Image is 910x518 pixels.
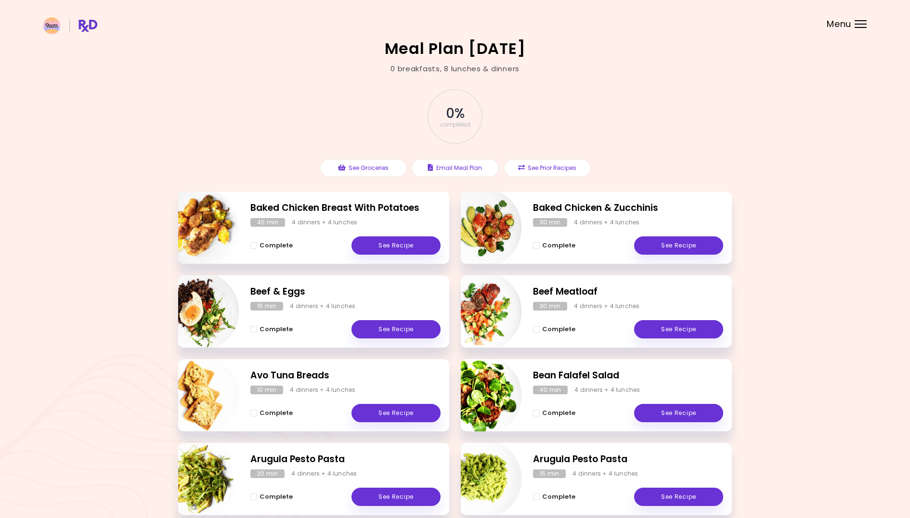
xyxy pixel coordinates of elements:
[542,325,575,333] span: Complete
[250,491,293,503] button: Complete - Arugula Pesto Pasta
[385,41,526,56] h2: Meal Plan [DATE]
[250,201,441,215] h2: Baked Chicken Breast With Potatoes
[159,272,239,351] img: Info - Beef & Eggs
[250,407,293,419] button: Complete - Avo Tuna Breads
[542,242,575,249] span: Complete
[290,302,355,311] div: 4 dinners + 4 lunches
[260,493,293,501] span: Complete
[542,493,575,501] span: Complete
[292,218,357,227] div: 4 dinners + 4 lunches
[533,302,567,311] div: 30 min
[412,159,499,177] button: Email Meal Plan
[533,469,566,478] div: 15 min
[574,386,640,394] div: 4 dinners + 4 lunches
[634,488,723,506] a: See Recipe - Arugula Pesto Pasta
[533,491,575,503] button: Complete - Arugula Pesto Pasta
[250,240,293,251] button: Complete - Baked Chicken Breast With Potatoes
[533,240,575,251] button: Complete - Baked Chicken & Zucchinis
[572,469,638,478] div: 4 dinners + 4 lunches
[827,20,851,28] span: Menu
[320,159,407,177] button: See Groceries
[533,285,723,299] h2: Beef Meatloaf
[250,469,285,478] div: 20 min
[504,159,591,177] button: See Prior Recipes
[533,453,723,466] h2: Arugula Pesto Pasta
[250,386,283,394] div: 10 min
[533,386,568,394] div: 40 min
[250,285,441,299] h2: Beef & Eggs
[351,320,441,338] a: See Recipe - Beef & Eggs
[351,404,441,422] a: See Recipe - Avo Tuna Breads
[290,386,355,394] div: 4 dinners + 4 lunches
[634,404,723,422] a: See Recipe - Bean Falafel Salad
[260,242,293,249] span: Complete
[442,355,522,435] img: Info - Bean Falafel Salad
[442,272,522,351] img: Info - Beef Meatloaf
[446,105,464,122] span: 0 %
[634,320,723,338] a: See Recipe - Beef Meatloaf
[43,17,97,34] img: RxDiet
[159,188,239,268] img: Info - Baked Chicken Breast With Potatoes
[533,324,575,335] button: Complete - Beef Meatloaf
[260,325,293,333] span: Complete
[533,407,575,419] button: Complete - Bean Falafel Salad
[250,302,283,311] div: 15 min
[291,469,357,478] div: 4 dinners + 4 lunches
[533,369,723,383] h2: Bean Falafel Salad
[250,218,285,227] div: 45 min
[542,409,575,417] span: Complete
[634,236,723,255] a: See Recipe - Baked Chicken & Zucchinis
[440,122,470,128] span: completed
[351,488,441,506] a: See Recipe - Arugula Pesto Pasta
[250,453,441,466] h2: Arugula Pesto Pasta
[390,64,520,75] div: 0 breakfasts , 8 lunches & dinners
[250,369,441,383] h2: Avo Tuna Breads
[260,409,293,417] span: Complete
[351,236,441,255] a: See Recipe - Baked Chicken Breast With Potatoes
[574,218,639,227] div: 4 dinners + 4 lunches
[159,355,239,435] img: Info - Avo Tuna Breads
[533,201,723,215] h2: Baked Chicken & Zucchinis
[442,188,522,268] img: Info - Baked Chicken & Zucchinis
[533,218,567,227] div: 30 min
[250,324,293,335] button: Complete - Beef & Eggs
[574,302,639,311] div: 4 dinners + 4 lunches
